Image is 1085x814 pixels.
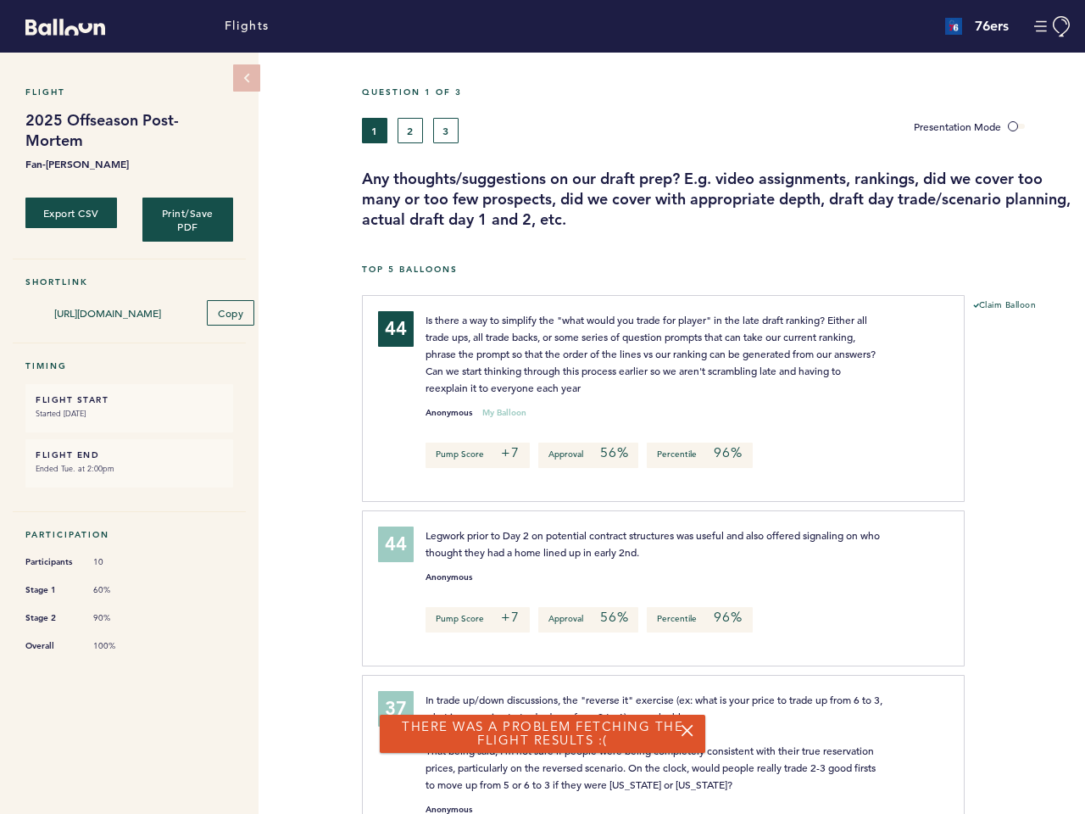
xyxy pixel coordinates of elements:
b: Fan-[PERSON_NAME] [25,155,233,172]
h5: Flight [25,86,233,98]
svg: Balloon [25,19,105,36]
span: Stage 1 [25,582,76,599]
span: 10 [93,556,144,568]
h5: Shortlink [25,276,233,287]
span: 90% [93,612,144,624]
p: Pump Score [426,443,530,468]
h5: Top 5 Balloons [362,264,1072,275]
span: Is there a way to simplify the "what would you trade for player" in the late draft ranking? Eithe... [426,313,878,394]
em: 96% [714,444,742,461]
button: Print/Save PDF [142,198,234,242]
span: 100% [93,640,144,652]
button: Copy [207,300,254,326]
button: 2 [398,118,423,143]
a: Flights [225,17,270,36]
h1: 2025 Offseason Post-Mortem [25,110,233,151]
h6: FLIGHT START [36,394,223,405]
small: Anonymous [426,409,472,417]
h6: FLIGHT END [36,449,223,460]
span: Overall [25,638,76,655]
button: 3 [433,118,459,143]
p: Percentile [647,443,752,468]
em: +7 [501,444,520,461]
div: 44 [378,311,414,347]
em: 56% [600,444,628,461]
span: Presentation Mode [914,120,1001,133]
em: +7 [501,609,520,626]
span: Legwork prior to Day 2 on potential contract structures was useful and also offered signaling on ... [426,528,882,559]
div: 44 [378,527,414,562]
span: Copy [218,306,243,320]
div: 37 [378,691,414,727]
p: Approval [538,607,638,633]
p: Percentile [647,607,752,633]
p: Pump Score [426,607,530,633]
p: Approval [538,443,638,468]
small: Anonymous [426,573,472,582]
em: 96% [714,609,742,626]
button: Claim Balloon [973,299,1037,313]
small: Ended Tue. at 2:00pm [36,460,223,477]
span: 60% [93,584,144,596]
span: In trade up/down discussions, the "reverse it" exercise (ex: what is your price to trade up from ... [426,693,885,791]
small: Anonymous [426,806,472,814]
button: Export CSV [25,198,117,228]
small: My Balloon [482,409,526,417]
a: Balloon [13,17,105,35]
span: Stage 2 [25,610,76,627]
span: Participants [25,554,76,571]
div: There was a problem fetching the flight results :( [380,715,705,753]
h5: Question 1 of 3 [362,86,1072,98]
em: 56% [600,609,628,626]
h4: 76ers [975,16,1009,36]
h5: Timing [25,360,233,371]
h3: Any thoughts/suggestions on our draft prep? E.g. video assignments, rankings, did we cover too ma... [362,169,1072,230]
button: 1 [362,118,387,143]
small: Started [DATE] [36,405,223,422]
button: Manage Account [1034,16,1072,37]
h5: Participation [25,529,233,540]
